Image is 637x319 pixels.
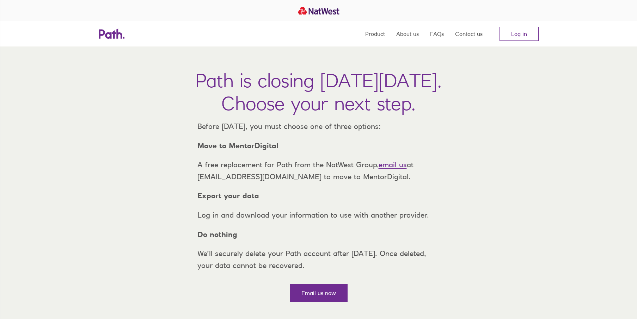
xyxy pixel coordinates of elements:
[192,120,446,132] p: Before [DATE], you must choose one of three options:
[192,248,446,271] p: We’ll securely delete your Path account after [DATE]. Once deleted, your data cannot be recovered.
[195,69,442,115] h1: Path is closing [DATE][DATE]. Choose your next step.
[197,230,237,239] strong: Do nothing
[192,159,446,182] p: A free replacement for Path from the NatWest Group, at [EMAIL_ADDRESS][DOMAIN_NAME] to move to Me...
[500,27,539,41] a: Log in
[365,21,385,46] a: Product
[197,191,259,200] strong: Export your data
[379,160,407,169] a: email us
[192,209,446,221] p: Log in and download your information to use with another provider.
[455,21,483,46] a: Contact us
[430,21,444,46] a: FAQs
[290,284,348,302] a: Email us now
[396,21,419,46] a: About us
[197,141,278,150] strong: Move to MentorDigital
